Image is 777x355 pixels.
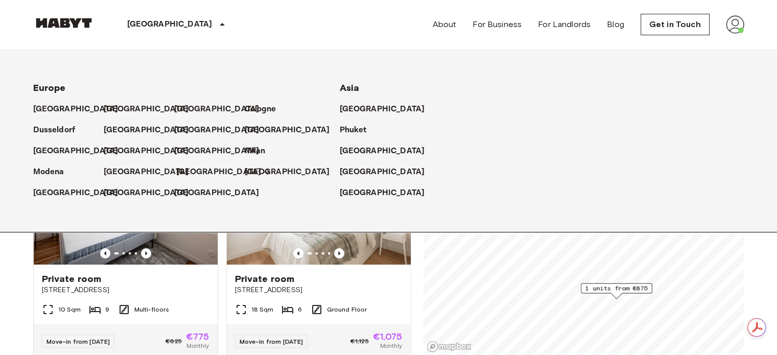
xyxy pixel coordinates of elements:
p: [GEOGRAPHIC_DATA] [104,166,189,178]
a: About [433,18,457,31]
a: For Business [473,18,522,31]
p: [GEOGRAPHIC_DATA] [174,145,260,157]
p: [GEOGRAPHIC_DATA] [245,166,330,178]
span: [STREET_ADDRESS] [235,285,403,295]
button: Previous image [293,248,303,258]
p: Modena [33,166,64,178]
a: [GEOGRAPHIC_DATA] [245,124,340,136]
a: [GEOGRAPHIC_DATA] [33,103,129,115]
span: Europe [33,82,66,93]
a: [GEOGRAPHIC_DATA] [174,187,270,199]
p: [GEOGRAPHIC_DATA] [340,145,425,157]
p: [GEOGRAPHIC_DATA] [340,103,425,115]
span: Move-in from [DATE] [46,338,110,345]
p: [GEOGRAPHIC_DATA] [33,145,119,157]
a: [GEOGRAPHIC_DATA] [174,124,270,136]
span: 18 Sqm [251,305,274,314]
p: [GEOGRAPHIC_DATA] [245,124,330,136]
p: [GEOGRAPHIC_DATA] [176,166,262,178]
p: [GEOGRAPHIC_DATA] [340,166,425,178]
span: Multi-floors [134,305,170,314]
span: Private room [42,273,102,285]
p: [GEOGRAPHIC_DATA] [174,187,260,199]
p: [GEOGRAPHIC_DATA] [104,187,189,199]
a: [GEOGRAPHIC_DATA] [174,145,270,157]
p: [GEOGRAPHIC_DATA] [104,103,189,115]
div: Map marker [580,283,652,299]
p: [GEOGRAPHIC_DATA] [33,103,119,115]
button: Previous image [334,248,344,258]
p: [GEOGRAPHIC_DATA] [174,103,260,115]
span: €775 [186,332,209,341]
p: Phuket [340,124,367,136]
a: Phuket [340,124,377,136]
span: Move-in from [DATE] [240,338,303,345]
span: 9 [105,305,109,314]
p: Cologne [245,103,276,115]
a: Dusseldorf [33,124,86,136]
a: Cologne [245,103,287,115]
a: [GEOGRAPHIC_DATA] [340,145,435,157]
a: [GEOGRAPHIC_DATA] [104,187,199,199]
span: 6 [298,305,302,314]
p: [GEOGRAPHIC_DATA] [340,187,425,199]
p: [GEOGRAPHIC_DATA] [104,145,189,157]
span: €1,075 [373,332,403,341]
span: 10 Sqm [58,305,81,314]
a: [GEOGRAPHIC_DATA] [174,103,270,115]
a: [GEOGRAPHIC_DATA] [176,166,272,178]
a: [GEOGRAPHIC_DATA] [33,187,129,199]
span: Asia [340,82,360,93]
span: 1 units from €875 [585,283,647,293]
a: [GEOGRAPHIC_DATA] [104,124,199,136]
a: [GEOGRAPHIC_DATA] [33,145,129,157]
span: €1,125 [350,337,369,346]
img: avatar [726,15,744,34]
a: [GEOGRAPHIC_DATA] [245,166,340,178]
p: [GEOGRAPHIC_DATA] [104,124,189,136]
p: [GEOGRAPHIC_DATA] [33,187,119,199]
button: Previous image [141,248,151,258]
a: [GEOGRAPHIC_DATA] [340,187,435,199]
p: [GEOGRAPHIC_DATA] [174,124,260,136]
a: Modena [33,166,75,178]
span: Monthly [186,341,209,350]
span: [STREET_ADDRESS] [42,285,209,295]
a: [GEOGRAPHIC_DATA] [340,166,435,178]
button: Previous image [100,248,110,258]
a: Get in Touch [641,14,710,35]
p: Milan [245,145,266,157]
a: [GEOGRAPHIC_DATA] [340,103,435,115]
span: €825 [166,337,182,346]
img: Habyt [33,18,95,28]
span: Monthly [380,341,402,350]
span: Private room [235,273,295,285]
a: Mapbox logo [427,341,472,352]
a: For Landlords [538,18,591,31]
span: Ground Floor [327,305,367,314]
p: Dusseldorf [33,124,76,136]
a: [GEOGRAPHIC_DATA] [104,145,199,157]
a: [GEOGRAPHIC_DATA] [104,103,199,115]
a: [GEOGRAPHIC_DATA] [104,166,199,178]
p: [GEOGRAPHIC_DATA] [127,18,213,31]
a: Milan [245,145,276,157]
a: Blog [607,18,624,31]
